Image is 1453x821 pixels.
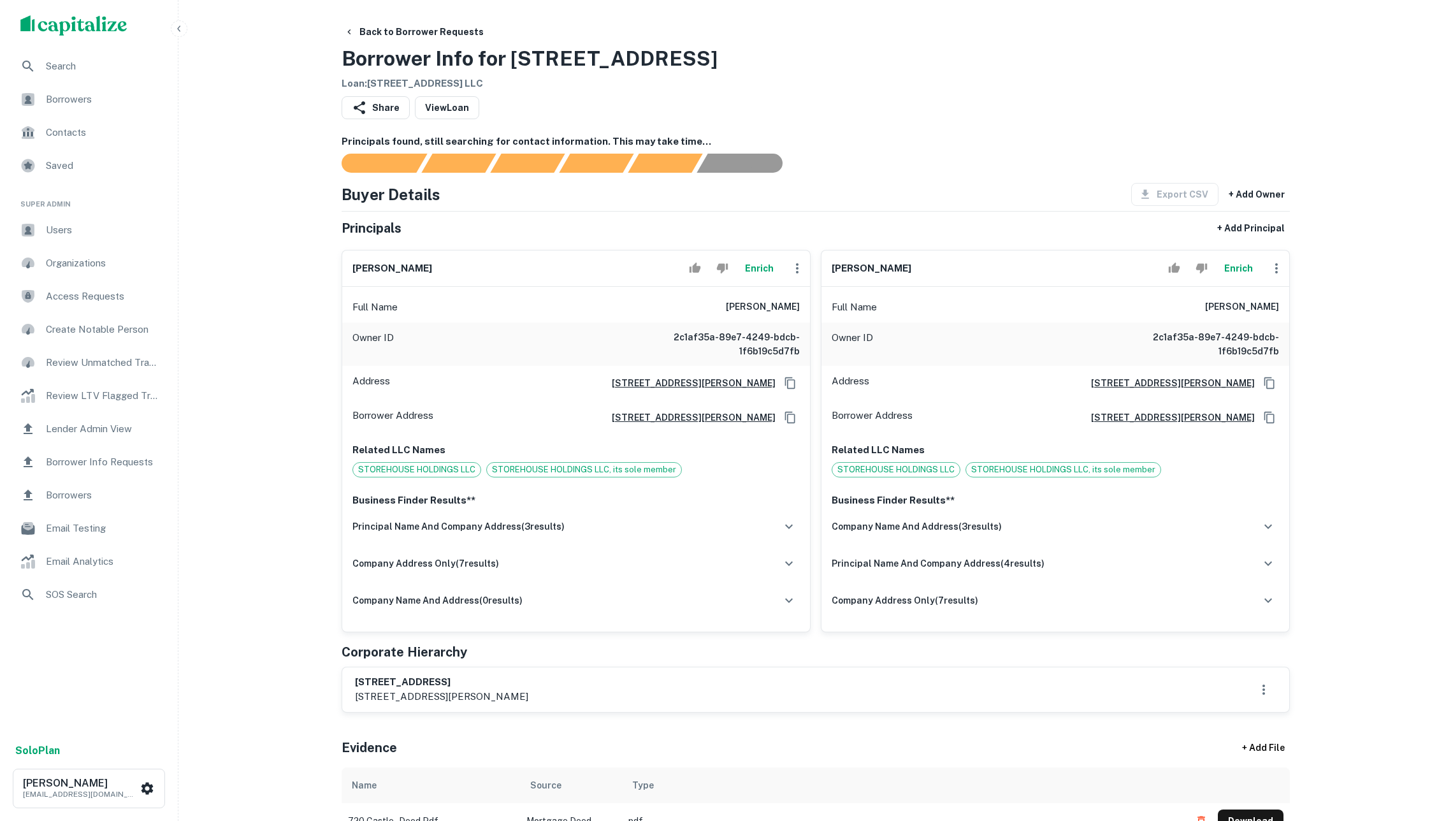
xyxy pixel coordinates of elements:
[355,675,528,690] h6: [STREET_ADDRESS]
[10,150,168,181] a: Saved
[10,414,168,444] div: Lender Admin View
[487,463,681,476] span: STOREHOUSE HOLDINGS LLC, its sole member
[602,410,776,425] h6: [STREET_ADDRESS][PERSON_NAME]
[832,593,978,607] h6: company address only ( 7 results)
[684,256,706,281] button: Accept
[46,587,160,602] span: SOS Search
[352,519,565,534] h6: principal name and company address ( 3 results)
[415,96,479,119] a: ViewLoan
[352,593,523,607] h6: company name and address ( 0 results)
[46,158,160,173] span: Saved
[352,330,394,358] p: Owner ID
[10,51,168,82] a: Search
[46,521,160,536] span: Email Testing
[1260,374,1279,393] button: Copy Address
[342,43,718,74] h3: Borrower Info for [STREET_ADDRESS]
[352,442,800,458] p: Related LLC Names
[46,92,160,107] span: Borrowers
[10,579,168,610] a: SOS Search
[832,408,913,427] p: Borrower Address
[342,219,401,238] h5: Principals
[326,154,422,173] div: Sending borrower request to AI...
[15,745,60,757] strong: Solo Plan
[628,154,702,173] div: Principals found, still searching for contact information. This may take time...
[46,125,160,140] span: Contacts
[10,480,168,511] div: Borrowers
[739,256,779,281] button: Enrich
[966,463,1160,476] span: STOREHOUSE HOLDINGS LLC, its sole member
[10,447,168,477] a: Borrower Info Requests
[355,689,528,704] p: [STREET_ADDRESS][PERSON_NAME]
[1260,408,1279,427] button: Copy Address
[342,767,520,803] th: Name
[602,376,776,390] a: [STREET_ADDRESS][PERSON_NAME]
[10,215,168,245] div: Users
[353,463,481,476] span: STOREHOUSE HOLDINGS LLC
[421,154,496,173] div: Your request is received and processing...
[46,454,160,470] span: Borrower Info Requests
[352,300,398,315] p: Full Name
[559,154,633,173] div: Principals found, AI now looking for contact information...
[342,183,440,206] h4: Buyer Details
[1389,719,1453,780] iframe: Chat Widget
[10,513,168,544] div: Email Testing
[647,330,800,358] h6: 2c1af35a-89e7-4249-bdcb-1f6b19c5d7fb
[1081,410,1255,425] a: [STREET_ADDRESS][PERSON_NAME]
[10,248,168,279] a: Organizations
[1224,183,1290,206] button: + Add Owner
[1190,256,1213,281] button: Reject
[10,347,168,378] a: Review Unmatched Transactions
[352,374,390,393] p: Address
[1212,217,1290,240] button: + Add Principal
[530,778,561,793] div: Source
[23,788,138,800] p: [EMAIL_ADDRESS][DOMAIN_NAME]
[520,767,622,803] th: Source
[10,381,168,411] a: Review LTV Flagged Transactions
[46,355,160,370] span: Review Unmatched Transactions
[10,281,168,312] a: Access Requests
[1081,376,1255,390] a: [STREET_ADDRESS][PERSON_NAME]
[10,117,168,148] a: Contacts
[1218,256,1259,281] button: Enrich
[832,463,960,476] span: STOREHOUSE HOLDINGS LLC
[46,322,160,337] span: Create Notable Person
[342,738,397,757] h5: Evidence
[832,442,1279,458] p: Related LLC Names
[20,15,127,36] img: capitalize-logo.png
[46,554,160,569] span: Email Analytics
[46,421,160,437] span: Lender Admin View
[352,493,800,508] p: Business Finder Results**
[832,493,1279,508] p: Business Finder Results**
[10,314,168,345] a: Create Notable Person
[10,84,168,115] a: Borrowers
[832,374,869,393] p: Address
[339,20,489,43] button: Back to Borrower Requests
[832,556,1045,570] h6: principal name and company address ( 4 results)
[632,778,654,793] div: Type
[10,184,168,215] li: Super Admin
[342,643,467,662] h5: Corporate Hierarchy
[832,300,877,315] p: Full Name
[342,134,1290,149] h6: Principals found, still searching for contact information. This may take time...
[46,289,160,304] span: Access Requests
[352,408,433,427] p: Borrower Address
[781,374,800,393] button: Copy Address
[697,154,798,173] div: AI fulfillment process complete.
[1218,737,1308,760] div: + Add File
[23,778,138,788] h6: [PERSON_NAME]
[781,408,800,427] button: Copy Address
[490,154,565,173] div: Documents found, AI parsing details...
